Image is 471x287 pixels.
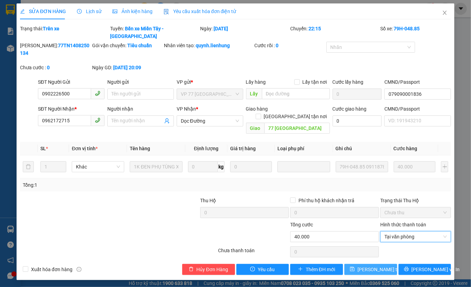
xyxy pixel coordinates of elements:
button: plusThêm ĐH mới [290,264,343,275]
div: VP gửi [177,78,243,86]
span: close [442,10,448,16]
input: Ghi Chú [336,161,388,172]
button: printer[PERSON_NAME] và In [399,264,451,275]
span: Lấy tận nơi [300,78,330,86]
div: Chuyến: [290,25,380,40]
span: Tổng cước [290,222,313,227]
button: plus [441,161,448,172]
span: clock-circle [77,9,82,14]
span: Hủy Đơn Hàng [196,266,228,273]
b: 79H-048.85 [394,26,420,31]
span: SỬA ĐƠN HÀNG [20,9,66,14]
span: plus [298,267,303,272]
button: Close [435,3,454,23]
input: Cước giao hàng [333,115,382,126]
span: Tại văn phòng [384,232,447,242]
span: picture [112,9,117,14]
b: 22:15 [308,26,321,31]
div: SĐT Người Nhận [38,105,105,113]
span: Phí thu hộ khách nhận trả [296,197,357,204]
span: VP 77 Thái Nguyên [181,89,239,99]
div: Chưa thanh toán [217,247,290,259]
div: Người nhận [107,105,174,113]
div: Người gửi [107,78,174,86]
input: Dọc đường [264,123,330,134]
span: Lịch sử [77,9,101,14]
span: edit [20,9,25,14]
div: Tổng: 1 [23,181,183,189]
span: [PERSON_NAME] thay đổi [357,266,413,273]
label: Hình thức thanh toán [380,222,426,227]
div: SĐT Người Gửi [38,78,105,86]
span: Tên hàng [130,146,150,151]
span: user-add [164,118,170,124]
span: Thu Hộ [200,198,216,203]
span: Lấy [246,88,262,99]
span: phone [95,91,100,96]
span: Giao [246,123,264,134]
span: save [350,267,355,272]
b: quynh.lienhung [196,43,230,48]
span: VP Nhận [177,106,196,112]
span: Định lượng [194,146,218,151]
span: SL [40,146,46,151]
div: Gói vận chuyển: [92,42,163,49]
div: Ngày: [199,25,290,40]
span: [GEOGRAPHIC_DATA] tận nơi [261,113,330,120]
span: printer [404,267,409,272]
span: Thêm ĐH mới [306,266,335,273]
div: Số xe: [380,25,452,40]
span: delete [189,267,194,272]
button: delete [23,161,34,172]
span: Yêu cầu xuất hóa đơn điện tử [164,9,236,14]
span: Ảnh kiện hàng [112,9,153,14]
b: [DATE] 20:09 [113,65,141,70]
span: info-circle [77,267,81,272]
div: [PERSON_NAME]: [20,42,91,57]
div: Ngày GD: [92,64,163,71]
input: Cước lấy hàng [333,89,382,100]
span: Xuất hóa đơn hàng [28,266,75,273]
div: Trạng thái Thu Hộ [380,197,451,204]
button: exclamation-circleYêu cầu [236,264,289,275]
button: save[PERSON_NAME] thay đổi [344,264,397,275]
span: Lấy hàng [246,79,266,85]
span: Giá trị hàng [230,146,256,151]
div: Nhân viên tạo: [164,42,253,49]
div: CMND/Passport [384,105,451,113]
b: Tiêu chuẩn [127,43,152,48]
div: Chưa cước : [20,64,91,71]
span: Giao hàng [246,106,268,112]
div: Cước rồi : [254,42,325,49]
span: [PERSON_NAME] và In [412,266,460,273]
span: Yêu cầu [258,266,275,273]
input: Dọc đường [262,88,330,99]
b: 0 [47,65,50,70]
th: Loại phụ phí [275,142,333,155]
b: [DATE] [214,26,228,31]
div: Tuyến: [109,25,199,40]
button: deleteHủy Đơn Hàng [182,264,235,275]
input: VD: Bàn, Ghế [130,161,182,172]
input: 0 [394,161,436,172]
th: Ghi chú [333,142,391,155]
span: kg [218,161,225,172]
span: phone [95,117,100,123]
div: Trạng thái: [19,25,109,40]
span: Chưa thu [384,207,447,218]
b: 0 [276,43,278,48]
input: 0 [230,161,272,172]
span: Đơn vị tính [72,146,98,151]
div: CMND/Passport [384,78,451,86]
img: icon [164,9,169,14]
label: Cước giao hàng [333,106,367,112]
label: Cước lấy hàng [333,79,364,85]
b: Bến xe Miền Tây - [GEOGRAPHIC_DATA] [110,26,164,39]
span: exclamation-circle [250,267,255,272]
span: Khác [76,162,120,172]
b: Trên xe [43,26,59,31]
span: Cước hàng [394,146,418,151]
span: Dọc Đường [181,116,239,126]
